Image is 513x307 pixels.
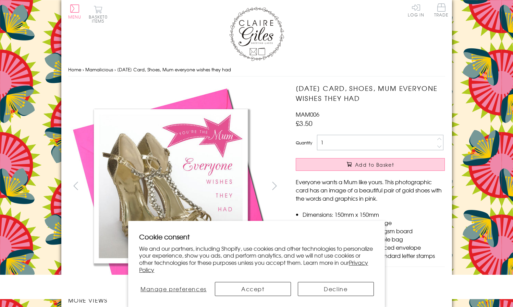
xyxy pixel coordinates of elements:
[296,118,313,128] span: £3.50
[296,178,445,202] p: Everyone wants a Mum like yours. This photographic card has an image of a beautiful pair of gold ...
[68,83,274,289] img: Mother's Day Card, Shoes, Mum everyone wishes they had
[296,110,319,118] span: MAM006
[139,245,374,273] p: We and our partners, including Shopify, use cookies and other technologies to personalize your ex...
[68,63,445,77] nav: breadcrumbs
[68,296,282,304] h3: More views
[355,161,394,168] span: Add to Basket
[303,210,445,219] li: Dimensions: 150mm x 150mm
[408,3,424,17] a: Log In
[303,219,445,227] li: Blank inside for your own message
[296,83,445,103] h1: [DATE] Card, Shoes, Mum everyone wishes they had
[296,158,445,171] button: Add to Basket
[68,178,84,193] button: prev
[296,140,312,146] label: Quantity
[114,66,116,73] span: ›
[89,5,108,23] button: Basket0 items
[434,3,449,17] span: Trade
[68,66,81,73] a: Home
[434,3,449,18] a: Trade
[215,282,291,296] button: Accept
[141,285,207,293] span: Manage preferences
[68,4,82,19] button: Menu
[68,14,82,20] span: Menu
[83,66,84,73] span: ›
[139,282,208,296] button: Manage preferences
[229,7,284,61] img: Claire Giles Greetings Cards
[139,258,368,274] a: Privacy Policy
[85,66,113,73] a: Mamalicious
[92,14,108,24] span: 0 items
[139,232,374,241] h2: Cookie consent
[298,282,374,296] button: Decline
[117,66,231,73] span: [DATE] Card, Shoes, Mum everyone wishes they had
[267,178,282,193] button: next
